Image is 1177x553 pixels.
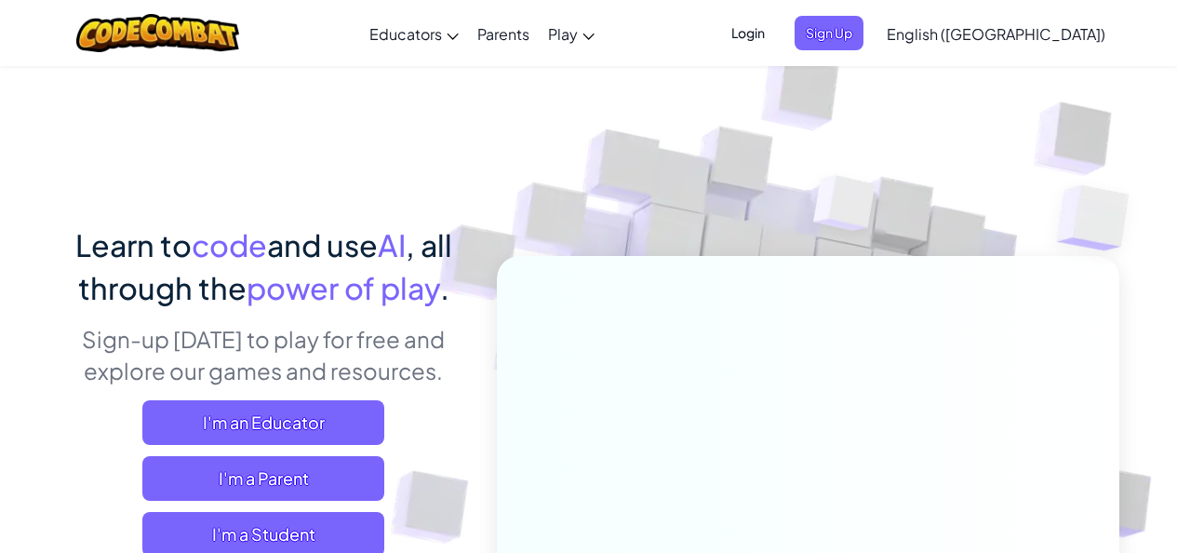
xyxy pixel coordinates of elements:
[720,16,776,50] button: Login
[778,139,912,277] img: Overlap cubes
[76,14,239,52] img: CodeCombat logo
[142,456,384,501] a: I'm a Parent
[378,226,406,263] span: AI
[267,226,378,263] span: and use
[369,24,442,44] span: Educators
[142,400,384,445] a: I'm an Educator
[877,8,1115,59] a: English ([GEOGRAPHIC_DATA])
[539,8,604,59] a: Play
[192,226,267,263] span: code
[548,24,578,44] span: Play
[440,269,449,306] span: .
[75,226,192,263] span: Learn to
[59,323,469,386] p: Sign-up [DATE] to play for free and explore our games and resources.
[360,8,468,59] a: Educators
[887,24,1105,44] span: English ([GEOGRAPHIC_DATA])
[468,8,539,59] a: Parents
[795,16,863,50] button: Sign Up
[247,269,440,306] span: power of play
